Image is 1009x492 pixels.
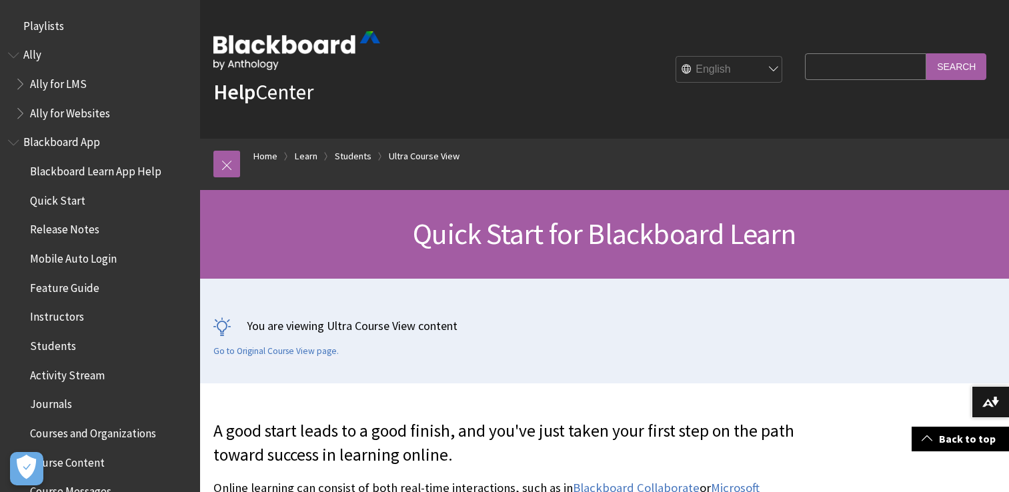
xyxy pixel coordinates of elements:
span: Ally for LMS [30,73,87,91]
span: Release Notes [30,219,99,237]
strong: Help [213,79,255,105]
span: Playlists [23,15,64,33]
span: Journals [30,393,72,411]
span: Ally [23,44,41,62]
a: HelpCenter [213,79,313,105]
span: Activity Stream [30,364,105,382]
span: Course Content [30,451,105,469]
a: Ultra Course View [389,148,459,165]
nav: Book outline for Playlists [8,15,192,37]
span: Courses and Organizations [30,422,156,440]
span: Blackboard Learn App Help [30,160,161,178]
span: Mobile Auto Login [30,247,117,265]
span: Quick Start [30,189,85,207]
button: Open Preferences [10,452,43,485]
a: Back to top [912,427,1009,451]
span: Students [30,335,76,353]
input: Search [926,53,986,79]
p: You are viewing Ultra Course View content [213,317,996,334]
a: Learn [295,148,317,165]
select: Site Language Selector [676,57,783,83]
a: Go to Original Course View page. [213,345,339,357]
a: Students [335,148,371,165]
span: Feature Guide [30,277,99,295]
span: Instructors [30,306,84,324]
span: Ally for Websites [30,102,110,120]
span: Quick Start for Blackboard Learn [413,215,796,252]
nav: Book outline for Anthology Ally Help [8,44,192,125]
img: Blackboard by Anthology [213,31,380,70]
span: Blackboard App [23,131,100,149]
a: Home [253,148,277,165]
p: A good start leads to a good finish, and you've just taken your first step on the path toward suc... [213,419,798,467]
